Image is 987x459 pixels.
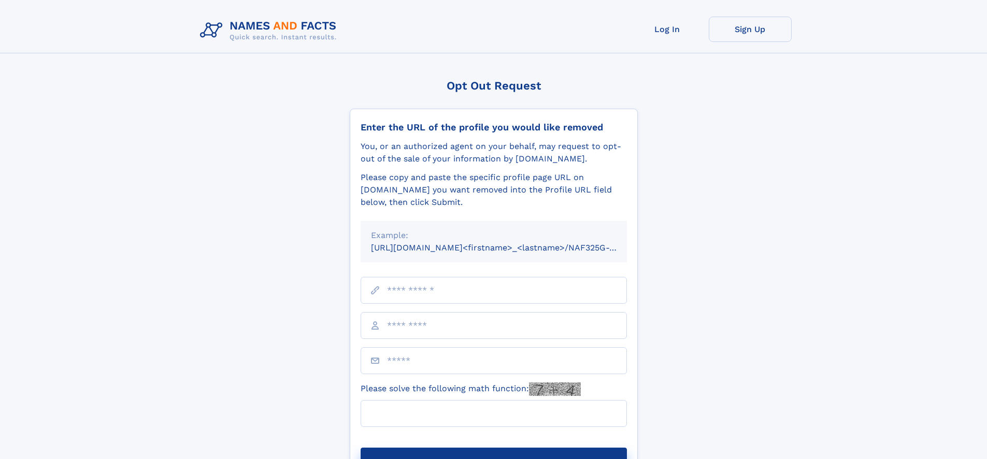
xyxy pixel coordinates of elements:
[196,17,345,45] img: Logo Names and Facts
[361,122,627,133] div: Enter the URL of the profile you would like removed
[350,79,638,92] div: Opt Out Request
[371,229,617,242] div: Example:
[626,17,709,42] a: Log In
[361,382,581,396] label: Please solve the following math function:
[371,243,647,253] small: [URL][DOMAIN_NAME]<firstname>_<lastname>/NAF325G-xxxxxxxx
[709,17,792,42] a: Sign Up
[361,171,627,209] div: Please copy and paste the specific profile page URL on [DOMAIN_NAME] you want removed into the Pr...
[361,140,627,165] div: You, or an authorized agent on your behalf, may request to opt-out of the sale of your informatio...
